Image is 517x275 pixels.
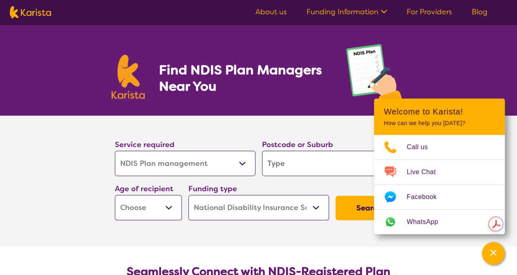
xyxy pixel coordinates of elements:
[482,242,505,265] button: Channel Menu
[407,191,446,203] span: Facebook
[255,7,287,17] a: About us
[307,7,387,17] a: Funding Information
[10,6,51,18] img: Karista logo
[115,184,173,194] label: Age of recipient
[374,210,505,234] a: Web link opens in a new tab.
[115,140,175,150] label: Service required
[262,151,403,176] input: Type
[407,141,438,153] span: Call us
[159,62,329,94] h1: Find NDIS Plan Managers Near You
[188,184,237,194] label: Funding type
[374,98,505,234] div: Channel Menu
[384,107,495,116] h2: Welcome to Karista!
[472,7,488,17] a: Blog
[346,44,406,116] img: plan-management
[374,135,505,234] ul: Choose channel
[384,120,495,127] p: How can we help you [DATE]?
[407,216,448,228] span: WhatsApp
[407,166,445,178] span: Live Chat
[407,7,452,17] a: For Providers
[112,55,145,99] img: Karista logo
[336,196,403,220] button: Search
[262,140,333,150] label: Postcode or Suburb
